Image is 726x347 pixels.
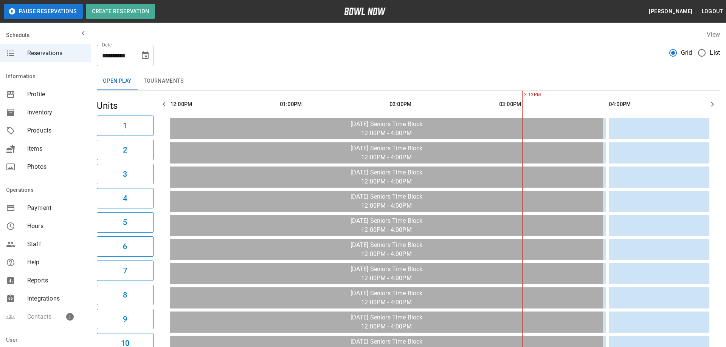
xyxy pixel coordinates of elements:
[27,294,85,303] span: Integrations
[138,48,153,63] button: Choose date, selected date is Sep 18, 2025
[27,204,85,213] span: Payment
[123,216,127,228] h6: 5
[522,91,524,99] span: 3:13PM
[123,120,127,132] h6: 1
[280,94,386,115] th: 01:00PM
[27,90,85,99] span: Profile
[27,258,85,267] span: Help
[344,8,386,15] img: logo
[86,4,155,19] button: Create Reservation
[27,222,85,231] span: Hours
[123,241,127,253] h6: 6
[97,164,154,184] button: 3
[97,261,154,281] button: 7
[646,5,695,19] button: [PERSON_NAME]
[681,48,692,57] span: Grid
[97,236,154,257] button: 6
[27,144,85,153] span: Items
[27,49,85,58] span: Reservations
[97,72,720,90] div: inventory tabs
[27,240,85,249] span: Staff
[97,212,154,233] button: 5
[138,72,190,90] button: Tournaments
[707,31,720,38] label: View
[27,126,85,135] span: Products
[170,94,277,115] th: 12:00PM
[97,100,154,112] h5: Units
[27,276,85,285] span: Reports
[123,192,127,204] h6: 4
[97,309,154,329] button: 9
[123,313,127,325] h6: 9
[389,94,496,115] th: 02:00PM
[123,289,127,301] h6: 8
[710,48,720,57] span: List
[699,5,726,19] button: Logout
[123,168,127,180] h6: 3
[123,144,127,156] h6: 2
[97,188,154,208] button: 4
[4,4,83,19] button: Pause Reservations
[499,94,606,115] th: 03:00PM
[123,265,127,277] h6: 7
[27,162,85,171] span: Photos
[27,108,85,117] span: Inventory
[97,72,138,90] button: Open Play
[97,285,154,305] button: 8
[97,116,154,136] button: 1
[97,140,154,160] button: 2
